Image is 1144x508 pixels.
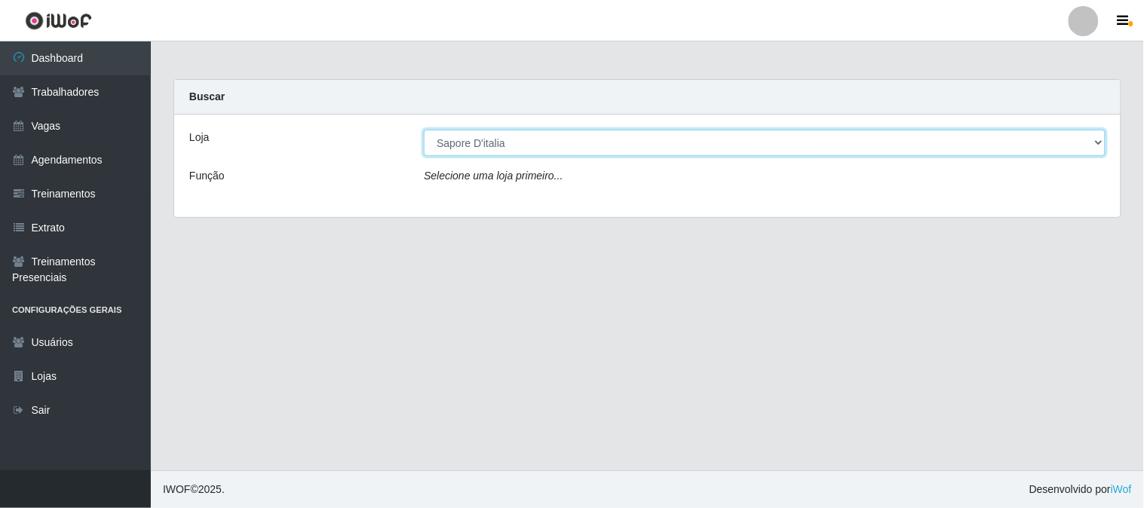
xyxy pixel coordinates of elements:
[189,130,209,145] label: Loja
[424,170,563,182] i: Selecione uma loja primeiro...
[25,11,92,30] img: CoreUI Logo
[1029,482,1132,497] span: Desenvolvido por
[189,90,225,103] strong: Buscar
[163,483,191,495] span: IWOF
[189,168,225,184] label: Função
[163,482,225,497] span: © 2025 .
[1111,483,1132,495] a: iWof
